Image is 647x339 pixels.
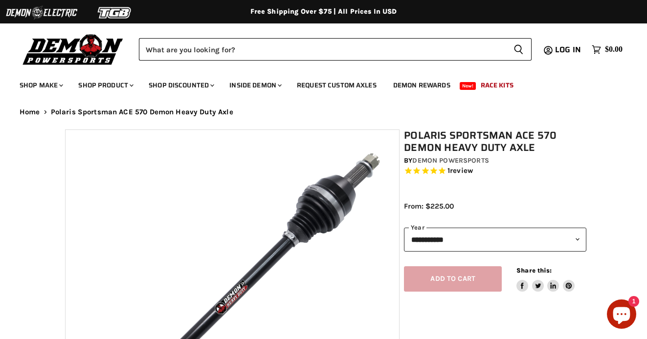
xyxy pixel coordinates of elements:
span: 1 reviews [447,167,473,175]
a: Inside Demon [222,75,288,95]
span: Rated 5.0 out of 5 stars 1 reviews [404,166,586,176]
select: year [404,228,586,252]
a: Request Custom Axles [290,75,384,95]
img: Demon Powersports [20,32,127,66]
span: review [450,167,473,175]
inbox-online-store-chat: Shopify online store chat [604,299,639,331]
img: Demon Electric Logo 2 [5,3,78,22]
a: Race Kits [473,75,521,95]
form: Product [139,38,532,61]
a: Demon Rewards [386,75,458,95]
img: TGB Logo 2 [78,3,152,22]
a: Demon Powersports [412,156,489,165]
a: Log in [551,45,587,54]
a: Home [20,108,40,116]
span: Log in [555,43,581,56]
button: Search [506,38,532,61]
ul: Main menu [12,71,620,95]
span: New! [460,82,476,90]
span: Polaris Sportsman ACE 570 Demon Heavy Duty Axle [51,108,233,116]
a: Shop Make [12,75,69,95]
span: Share this: [516,267,552,274]
h1: Polaris Sportsman ACE 570 Demon Heavy Duty Axle [404,129,586,154]
div: by [404,155,586,166]
span: From: $225.00 [404,202,454,211]
span: $0.00 [605,45,623,54]
aside: Share this: [516,266,575,292]
a: $0.00 [587,42,627,57]
a: Shop Product [71,75,139,95]
a: Shop Discounted [141,75,220,95]
input: Search [139,38,506,61]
